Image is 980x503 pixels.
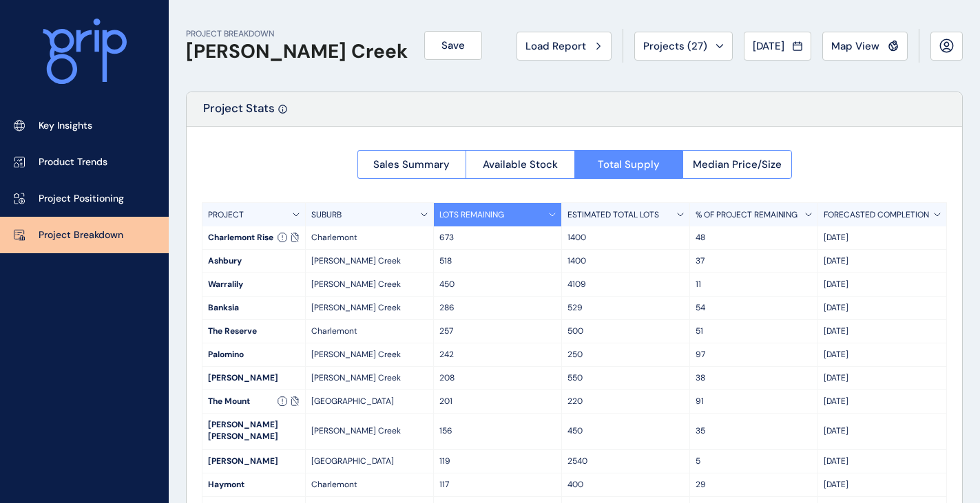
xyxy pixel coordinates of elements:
[439,396,556,407] p: 201
[439,479,556,491] p: 117
[824,396,941,407] p: [DATE]
[311,425,428,437] p: [PERSON_NAME] Creek
[311,279,428,290] p: [PERSON_NAME] Creek
[525,39,586,53] span: Load Report
[824,349,941,361] p: [DATE]
[822,32,908,61] button: Map View
[696,302,812,314] p: 54
[567,396,684,407] p: 220
[202,343,305,366] div: Palomino
[441,39,465,52] span: Save
[567,325,684,337] p: 500
[567,279,684,290] p: 4109
[567,456,684,467] p: 2540
[744,32,811,61] button: [DATE]
[824,209,929,221] p: FORECASTED COMPLETION
[824,255,941,267] p: [DATE]
[567,255,684,267] p: 1400
[202,367,305,389] div: [PERSON_NAME]
[574,150,683,179] button: Total Supply
[311,396,428,407] p: [GEOGRAPHIC_DATA]
[567,479,684,491] p: 400
[696,325,812,337] p: 51
[439,302,556,314] p: 286
[311,456,428,467] p: [GEOGRAPHIC_DATA]
[202,320,305,343] div: The Reserve
[643,39,707,53] span: Projects ( 27 )
[202,414,305,449] div: [PERSON_NAME] [PERSON_NAME]
[373,158,450,171] span: Sales Summary
[682,150,792,179] button: Median Price/Size
[202,250,305,272] div: Ashbury
[567,209,659,221] p: ESTIMATED TOTAL LOTS
[439,349,556,361] p: 242
[202,226,305,249] div: Charlemont Rise
[39,192,124,206] p: Project Positioning
[567,349,684,361] p: 250
[202,450,305,473] div: [PERSON_NAME]
[567,425,684,437] p: 450
[693,158,782,171] span: Median Price/Size
[634,32,733,61] button: Projects (27)
[311,479,428,491] p: Charlemont
[696,456,812,467] p: 5
[439,279,556,290] p: 450
[753,39,784,53] span: [DATE]
[696,425,812,437] p: 35
[186,40,408,63] h1: [PERSON_NAME] Creek
[424,31,482,60] button: Save
[202,273,305,296] div: Warralily
[598,158,660,171] span: Total Supply
[311,302,428,314] p: [PERSON_NAME] Creek
[311,232,428,244] p: Charlemont
[824,456,941,467] p: [DATE]
[439,209,504,221] p: LOTS REMAINING
[39,119,92,133] p: Key Insights
[696,396,812,407] p: 91
[824,302,941,314] p: [DATE]
[824,232,941,244] p: [DATE]
[696,372,812,384] p: 38
[824,479,941,491] p: [DATE]
[311,325,428,337] p: Charlemont
[311,209,342,221] p: SUBURB
[696,279,812,290] p: 11
[439,325,556,337] p: 257
[311,349,428,361] p: [PERSON_NAME] Creek
[696,255,812,267] p: 37
[466,150,574,179] button: Available Stock
[567,302,684,314] p: 529
[203,100,275,126] p: Project Stats
[696,349,812,361] p: 97
[483,158,558,171] span: Available Stock
[439,232,556,244] p: 673
[696,209,797,221] p: % OF PROJECT REMAINING
[439,425,556,437] p: 156
[824,425,941,437] p: [DATE]
[202,390,305,413] div: The Mount
[311,372,428,384] p: [PERSON_NAME] Creek
[311,255,428,267] p: [PERSON_NAME] Creek
[357,150,466,179] button: Sales Summary
[39,156,107,169] p: Product Trends
[696,232,812,244] p: 48
[824,325,941,337] p: [DATE]
[517,32,612,61] button: Load Report
[39,228,123,242] p: Project Breakdown
[824,279,941,290] p: [DATE]
[439,372,556,384] p: 208
[831,39,879,53] span: Map View
[824,372,941,384] p: [DATE]
[439,456,556,467] p: 119
[439,255,556,267] p: 518
[567,372,684,384] p: 550
[696,479,812,491] p: 29
[202,473,305,496] div: Haymont
[567,232,684,244] p: 1400
[186,28,408,40] p: PROJECT BREAKDOWN
[202,297,305,319] div: Banksia
[208,209,244,221] p: PROJECT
